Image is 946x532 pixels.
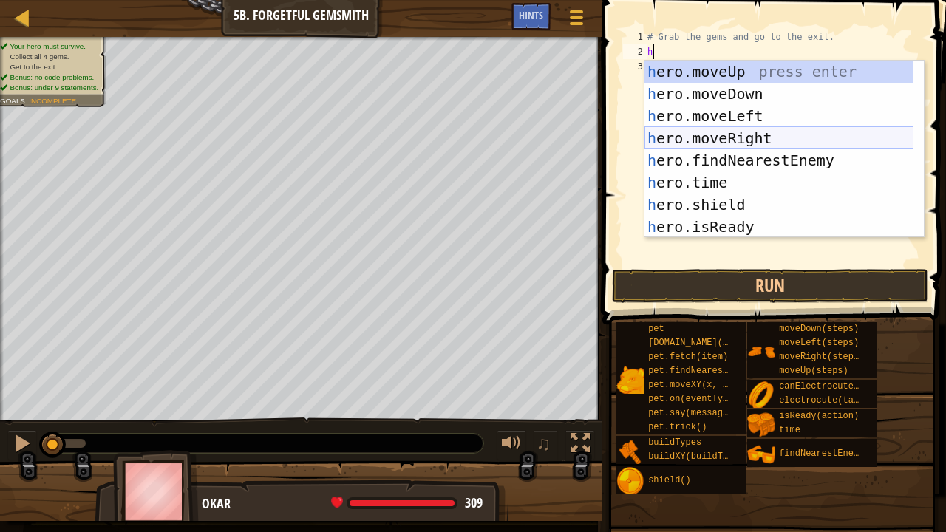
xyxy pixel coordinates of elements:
[779,352,864,362] span: moveRight(steps)
[616,437,644,465] img: portrait.png
[331,497,483,510] div: health: 309 / 309
[10,63,57,71] span: Get to the exit.
[10,42,86,50] span: Your hero must survive.
[537,432,551,454] span: ♫
[648,451,776,462] span: buildXY(buildType, x, y)
[648,380,733,390] span: pet.moveXY(x, y)
[25,97,29,105] span: :
[10,73,94,81] span: Bonus: no code problems.
[202,494,494,514] div: Okar
[623,59,647,74] div: 3
[648,394,786,404] span: pet.on(eventType, handler)
[648,475,691,485] span: shield()
[779,449,875,459] span: findNearestEnemy()
[29,97,76,105] span: Incomplete
[558,3,595,38] button: Show game menu
[648,422,707,432] span: pet.trick()
[565,430,595,460] button: Toggle fullscreen
[779,381,896,392] span: canElectrocute(target)
[747,411,775,439] img: portrait.png
[648,437,701,448] span: buildTypes
[616,366,644,394] img: portrait.png
[7,430,37,460] button: Ctrl + P: Pause
[779,324,859,334] span: moveDown(steps)
[747,338,775,366] img: portrait.png
[779,425,800,435] span: time
[612,269,928,303] button: Run
[779,395,880,406] span: electrocute(target)
[623,44,647,59] div: 2
[497,430,526,460] button: Adjust volume
[648,352,728,362] span: pet.fetch(item)
[519,8,543,22] span: Hints
[616,467,644,495] img: portrait.png
[779,366,848,376] span: moveUp(steps)
[648,366,792,376] span: pet.findNearestByType(type)
[747,440,775,468] img: portrait.png
[623,30,647,44] div: 1
[10,83,98,92] span: Bonus: under 9 statements.
[10,52,69,61] span: Collect all 4 gems.
[779,338,859,348] span: moveLeft(steps)
[747,381,775,409] img: portrait.png
[648,324,664,334] span: pet
[465,494,483,512] span: 309
[648,408,733,418] span: pet.say(message)
[113,450,199,532] img: thang_avatar_frame.png
[648,338,755,348] span: [DOMAIN_NAME](enemy)
[779,411,859,421] span: isReady(action)
[534,430,559,460] button: ♫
